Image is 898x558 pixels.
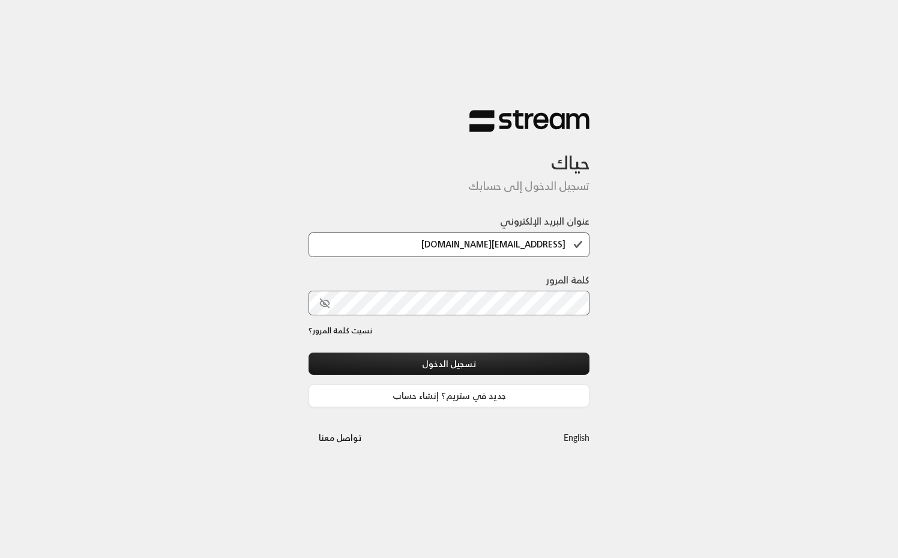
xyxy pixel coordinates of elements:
button: تواصل معنا [309,426,372,449]
label: عنوان البريد الإلكتروني [500,214,589,228]
a: جديد في ستريم؟ إنشاء حساب [309,384,589,407]
a: تواصل معنا [309,430,372,445]
img: Stream Logo [469,109,589,133]
button: toggle password visibility [315,293,335,314]
button: تسجيل الدخول [309,353,589,375]
h3: حياك [309,133,589,174]
h5: تسجيل الدخول إلى حسابك [309,180,589,193]
input: اكتب بريدك الإلكتروني هنا [309,232,589,257]
a: نسيت كلمة المرور؟ [309,325,372,337]
a: English [564,426,589,449]
label: كلمة المرور [546,273,589,287]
